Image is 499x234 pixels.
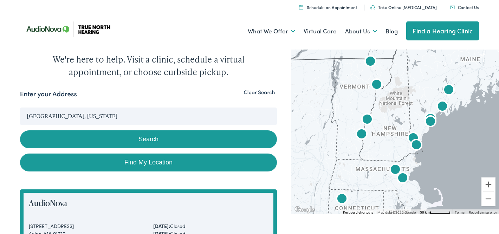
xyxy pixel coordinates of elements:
[293,205,316,214] a: Open this area in Google Maps (opens a new window)
[304,18,337,44] a: Virtual Care
[450,4,479,10] a: Contact Us
[387,162,404,179] div: AudioNova
[248,18,295,44] a: What We Offer
[481,192,495,206] button: Zoom out
[434,99,451,116] div: AudioNova
[469,210,497,214] a: Report a map error
[370,4,437,10] a: Take Online [MEDICAL_DATA]
[422,111,439,128] div: AudioNova
[405,130,422,147] div: AudioNova
[29,222,144,230] div: [STREET_ADDRESS]
[36,53,261,78] div: We're here to help. Visit a clinic, schedule a virtual appointment, or choose curbside pickup.
[450,6,455,9] img: Mail icon in color code ffb348, used for communication purposes
[293,205,316,214] img: Google
[20,130,277,148] button: Search
[299,4,357,10] a: Schedule an Appointment
[333,191,350,208] div: AudioNova
[481,177,495,191] button: Zoom in
[241,89,277,96] button: Clear Search
[406,21,479,40] a: Find a Hearing Clinic
[353,126,370,143] div: AudioNova
[420,210,430,214] span: 50 km
[394,170,411,187] div: AudioNova
[362,54,379,71] div: AudioNova
[422,114,439,131] div: AudioNova
[455,210,465,214] a: Terms (opens in new tab)
[368,77,385,94] div: AudioNova
[418,209,453,214] button: Map Scale: 50 km per 55 pixels
[299,5,303,9] img: Icon symbolizing a calendar in color code ffb348
[440,82,457,99] div: True North Hearing by AudioNova
[153,222,170,229] strong: [DATE]:
[20,89,77,99] label: Enter your Address
[29,197,67,209] a: AudioNova
[345,18,377,44] a: About Us
[377,210,416,214] span: Map data ©2025 Google
[408,137,425,154] div: AudioNova
[343,210,373,215] button: Keyboard shortcuts
[20,108,277,125] input: Enter your address or zip code
[359,112,376,129] div: True North Hearing by AudioNova
[385,18,398,44] a: Blog
[370,5,375,9] img: Headphones icon in color code ffb348
[20,154,277,171] a: Find My Location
